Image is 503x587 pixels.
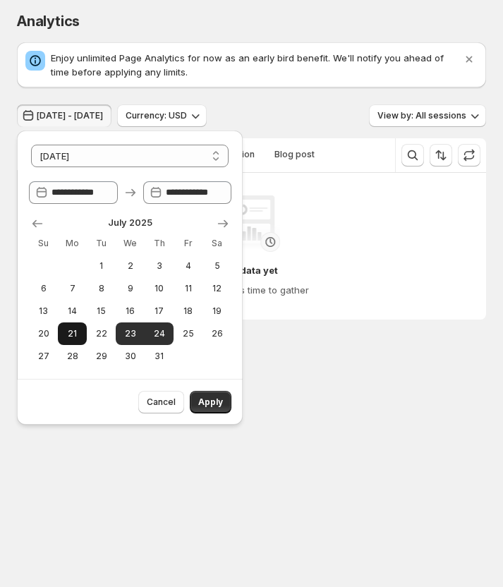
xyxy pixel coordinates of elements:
[190,391,231,413] button: Apply
[274,149,315,160] span: Blog post
[208,328,226,339] span: 26
[174,300,202,322] button: Friday July 18 2025
[121,283,139,294] span: 9
[121,305,139,317] span: 16
[87,300,116,322] button: Tuesday July 15 2025
[121,328,139,339] span: 23
[212,212,234,235] button: Show next month, August 2025
[145,345,174,368] button: Thursday July 31 2025
[37,110,103,121] span: [DATE] - [DATE]
[145,255,174,277] button: Thursday July 3 2025
[117,104,207,127] button: Currency: USD
[179,305,197,317] span: 18
[116,277,145,300] button: Wednesday July 9 2025
[208,283,226,294] span: 12
[150,283,168,294] span: 10
[116,232,145,255] th: Wednesday
[458,48,480,71] button: Dismiss notification
[92,283,110,294] span: 8
[147,397,176,408] span: Cancel
[224,195,280,252] img: No data yet
[29,300,58,322] button: Sunday July 13 2025
[35,305,52,317] span: 13
[202,277,231,300] button: Saturday July 12 2025
[116,300,145,322] button: Wednesday July 16 2025
[150,328,168,339] span: 24
[225,263,278,277] h4: No data yet
[208,305,226,317] span: 19
[116,345,145,368] button: Wednesday July 30 2025
[26,212,49,235] button: Show previous month, June 2025
[58,300,87,322] button: Monday July 14 2025
[116,255,145,277] button: Wednesday July 2 2025
[116,322,145,345] button: Start of range Wednesday July 23 2025
[202,232,231,255] th: Saturday
[430,144,452,167] button: Sort the results
[121,238,139,249] span: We
[202,300,231,322] button: Saturday July 19 2025
[401,144,424,167] button: Search and filter results
[58,232,87,255] th: Monday
[87,232,116,255] th: Tuesday
[179,238,197,249] span: Fr
[87,345,116,368] button: Tuesday July 29 2025
[87,322,116,345] button: Tuesday July 22 2025
[202,255,231,277] button: Saturday July 5 2025
[198,397,223,408] span: Apply
[35,238,52,249] span: Su
[35,283,52,294] span: 6
[58,345,87,368] button: Monday July 28 2025
[121,260,139,272] span: 2
[369,104,486,127] button: View by: All sessions
[194,283,309,297] h4: Data needs time to gather
[29,345,58,368] button: Sunday July 27 2025
[150,260,168,272] span: 3
[92,328,110,339] span: 22
[174,322,202,345] button: Friday July 25 2025
[138,391,184,413] button: Cancel
[174,255,202,277] button: Friday July 4 2025
[35,328,52,339] span: 20
[63,283,81,294] span: 7
[145,232,174,255] th: Thursday
[145,300,174,322] button: Thursday July 17 2025
[202,322,231,345] button: Saturday July 26 2025
[174,232,202,255] th: Friday
[121,351,139,362] span: 30
[58,277,87,300] button: Monday July 7 2025
[150,238,168,249] span: Th
[145,322,174,345] button: End of range Thursday July 24 2025
[174,277,202,300] button: Friday July 11 2025
[150,305,168,317] span: 17
[29,277,58,300] button: Sunday July 6 2025
[92,260,110,272] span: 1
[179,283,197,294] span: 11
[35,351,52,362] span: 27
[17,104,111,127] button: [DATE] - [DATE]
[126,110,187,121] span: Currency: USD
[58,322,87,345] button: Monday July 21 2025
[150,351,168,362] span: 31
[29,232,58,255] th: Sunday
[51,51,461,79] p: Enjoy unlimited Page Analytics for now as an early bird benefit. We'll notify you ahead of time b...
[145,277,174,300] button: Thursday July 10 2025
[63,351,81,362] span: 28
[208,260,226,272] span: 5
[92,351,110,362] span: 29
[179,328,197,339] span: 25
[92,305,110,317] span: 15
[63,305,81,317] span: 14
[179,260,197,272] span: 4
[377,110,466,121] span: View by: All sessions
[87,255,116,277] button: Tuesday July 1 2025
[17,13,80,30] span: Analytics
[92,238,110,249] span: Tu
[87,277,116,300] button: Tuesday July 8 2025
[63,238,81,249] span: Mo
[63,328,81,339] span: 21
[208,238,226,249] span: Sa
[29,322,58,345] button: Sunday July 20 2025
